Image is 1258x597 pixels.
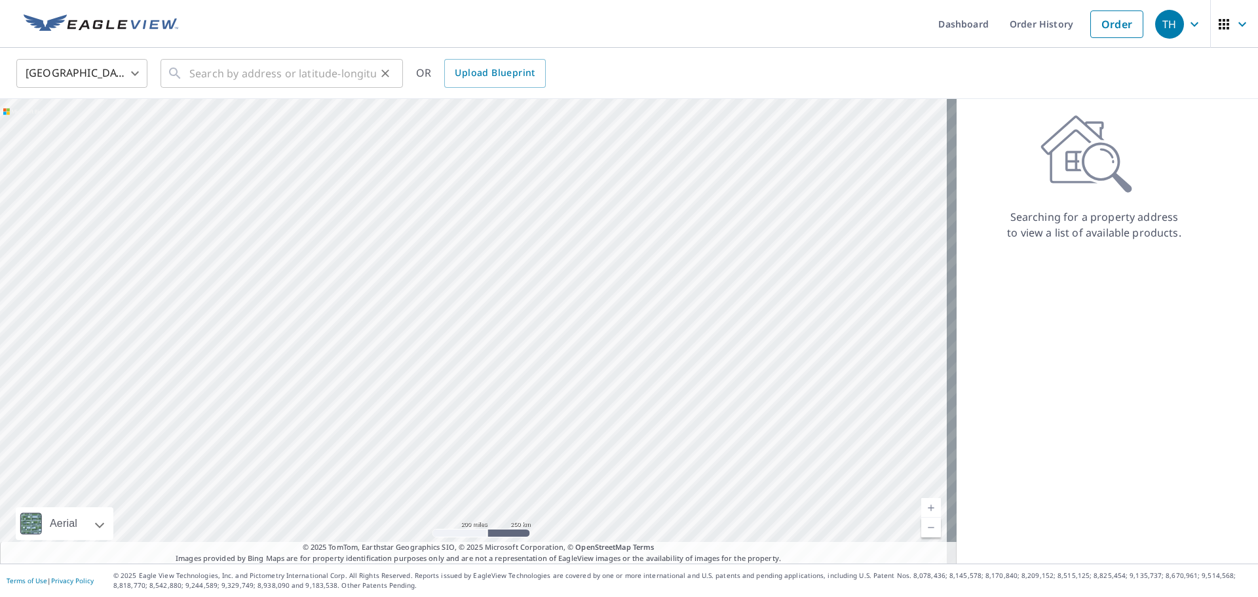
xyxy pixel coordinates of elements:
[376,64,394,83] button: Clear
[575,542,630,552] a: OpenStreetMap
[1090,10,1143,38] a: Order
[7,576,47,585] a: Terms of Use
[24,14,178,34] img: EV Logo
[1155,10,1184,39] div: TH
[189,55,376,92] input: Search by address or latitude-longitude
[303,542,655,553] span: © 2025 TomTom, Earthstar Geographics SIO, © 2025 Microsoft Corporation, ©
[921,498,941,518] a: Current Level 5, Zoom In
[921,518,941,537] a: Current Level 5, Zoom Out
[113,571,1251,590] p: © 2025 Eagle View Technologies, Inc. and Pictometry International Corp. All Rights Reserved. Repo...
[455,65,535,81] span: Upload Blueprint
[416,59,546,88] div: OR
[444,59,545,88] a: Upload Blueprint
[16,55,147,92] div: [GEOGRAPHIC_DATA]
[46,507,81,540] div: Aerial
[633,542,655,552] a: Terms
[1006,209,1182,241] p: Searching for a property address to view a list of available products.
[7,577,94,585] p: |
[51,576,94,585] a: Privacy Policy
[16,507,113,540] div: Aerial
